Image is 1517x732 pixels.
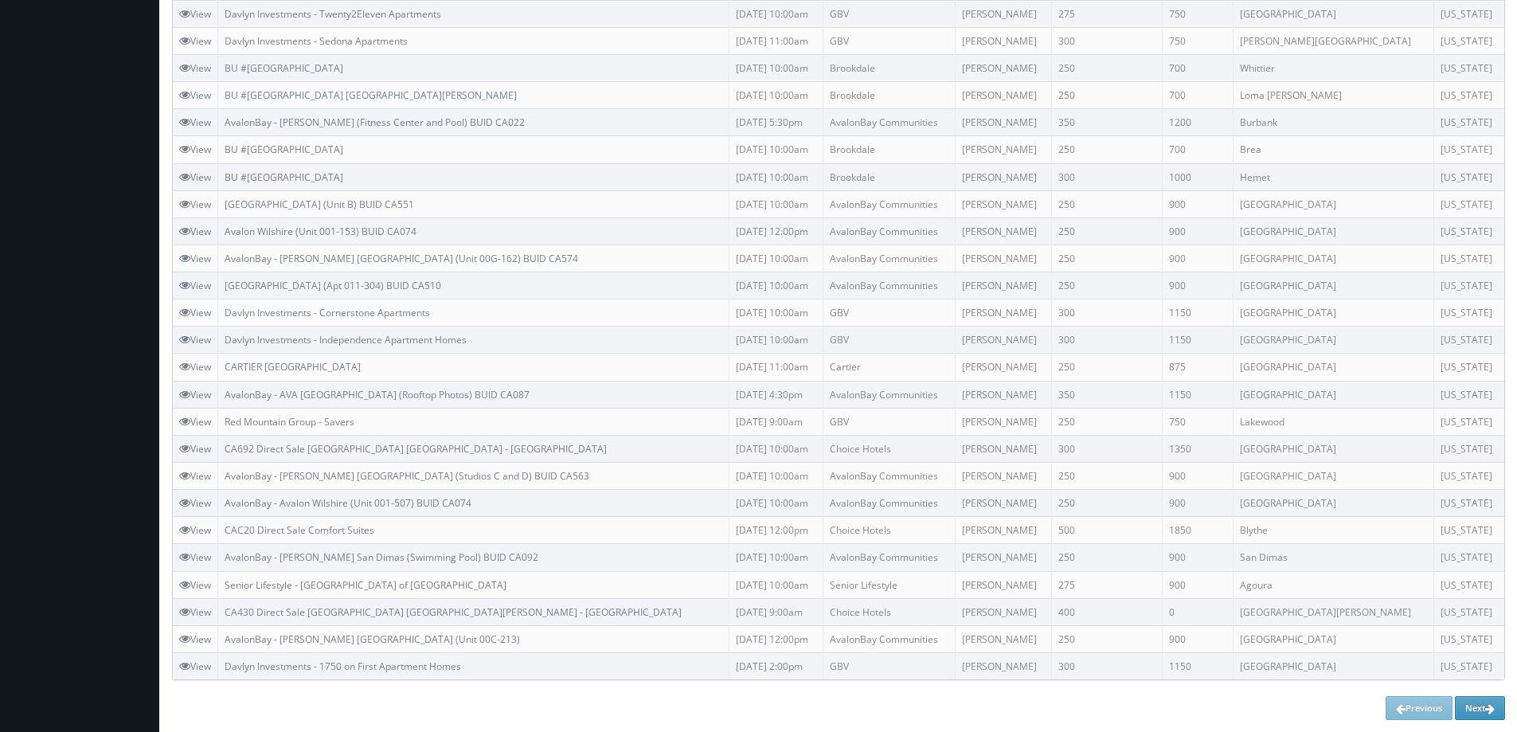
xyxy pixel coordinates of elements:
[1233,463,1433,490] td: [GEOGRAPHIC_DATA]
[1433,27,1504,54] td: [US_STATE]
[955,327,1051,354] td: [PERSON_NAME]
[1162,408,1233,435] td: 750
[1162,625,1233,652] td: 900
[1162,327,1233,354] td: 1150
[179,279,211,292] a: View
[823,27,955,54] td: GBV
[729,272,823,299] td: [DATE] 10:00am
[1233,435,1433,462] td: [GEOGRAPHIC_DATA]
[1162,354,1233,381] td: 875
[179,660,211,673] a: View
[955,136,1051,163] td: [PERSON_NAME]
[225,279,441,292] a: [GEOGRAPHIC_DATA] (Apt 011-304) BUID CA510
[1455,696,1505,720] a: Next
[1051,571,1162,598] td: 275
[729,299,823,327] td: [DATE] 10:00am
[1051,217,1162,245] td: 250
[1433,109,1504,136] td: [US_STATE]
[225,333,467,346] a: Davlyn Investments - Independence Apartment Homes
[1162,163,1233,190] td: 1000
[179,523,211,537] a: View
[729,54,823,81] td: [DATE] 10:00am
[1162,490,1233,517] td: 900
[1233,217,1433,245] td: [GEOGRAPHIC_DATA]
[1051,490,1162,517] td: 250
[1162,82,1233,109] td: 700
[179,388,211,401] a: View
[1051,54,1162,81] td: 250
[179,333,211,346] a: View
[1233,299,1433,327] td: [GEOGRAPHIC_DATA]
[823,190,955,217] td: AvalonBay Communities
[955,27,1051,54] td: [PERSON_NAME]
[1233,517,1433,544] td: Blythe
[1162,381,1233,408] td: 1150
[955,571,1051,598] td: [PERSON_NAME]
[225,306,430,319] a: Davlyn Investments - Cornerstone Apartments
[1162,571,1233,598] td: 900
[1233,598,1433,625] td: [GEOGRAPHIC_DATA][PERSON_NAME]
[823,136,955,163] td: Brookdale
[1051,435,1162,462] td: 300
[1233,27,1433,54] td: [PERSON_NAME][GEOGRAPHIC_DATA]
[179,61,211,75] a: View
[179,225,211,238] a: View
[225,198,414,211] a: [GEOGRAPHIC_DATA] (Unit B) BUID CA551
[955,490,1051,517] td: [PERSON_NAME]
[1051,82,1162,109] td: 250
[1051,327,1162,354] td: 300
[729,82,823,109] td: [DATE] 10:00am
[1051,354,1162,381] td: 250
[225,88,517,102] a: BU #[GEOGRAPHIC_DATA] [GEOGRAPHIC_DATA][PERSON_NAME]
[1162,299,1233,327] td: 1150
[955,544,1051,571] td: [PERSON_NAME]
[179,170,211,184] a: View
[955,463,1051,490] td: [PERSON_NAME]
[823,299,955,327] td: GBV
[179,115,211,129] a: View
[179,198,211,211] a: View
[225,143,343,156] a: BU #[GEOGRAPHIC_DATA]
[1233,381,1433,408] td: [GEOGRAPHIC_DATA]
[225,115,525,129] a: AvalonBay - [PERSON_NAME] (Fitness Center and Pool) BUID CA022
[1433,354,1504,381] td: [US_STATE]
[1233,490,1433,517] td: [GEOGRAPHIC_DATA]
[225,523,374,537] a: CAC20 Direct Sale Comfort Suites
[1433,435,1504,462] td: [US_STATE]
[823,327,955,354] td: GBV
[1162,598,1233,625] td: 0
[823,381,955,408] td: AvalonBay Communities
[225,578,506,592] a: Senior Lifestyle - [GEOGRAPHIC_DATA] of [GEOGRAPHIC_DATA]
[955,354,1051,381] td: [PERSON_NAME]
[1233,544,1433,571] td: San Dimas
[225,34,408,48] a: Davlyn Investments - Sedona Apartments
[179,34,211,48] a: View
[1051,598,1162,625] td: 400
[1162,435,1233,462] td: 1350
[1433,299,1504,327] td: [US_STATE]
[225,496,471,510] a: AvalonBay - Avalon Wilshire (Unit 001-507) BUID CA074
[225,415,354,429] a: Red Mountain Group - Savers
[225,170,343,184] a: BU #[GEOGRAPHIC_DATA]
[955,408,1051,435] td: [PERSON_NAME]
[1433,598,1504,625] td: [US_STATE]
[729,27,823,54] td: [DATE] 11:00am
[1433,653,1504,680] td: [US_STATE]
[1433,190,1504,217] td: [US_STATE]
[179,550,211,564] a: View
[1433,245,1504,272] td: [US_STATE]
[225,360,361,374] a: CARTIER [GEOGRAPHIC_DATA]
[179,88,211,102] a: View
[955,190,1051,217] td: [PERSON_NAME]
[1162,109,1233,136] td: 1200
[955,435,1051,462] td: [PERSON_NAME]
[729,327,823,354] td: [DATE] 10:00am
[1433,217,1504,245] td: [US_STATE]
[1433,544,1504,571] td: [US_STATE]
[1051,408,1162,435] td: 250
[225,632,520,646] a: AvalonBay - [PERSON_NAME] [GEOGRAPHIC_DATA] (Unit 00C-213)
[823,435,955,462] td: Choice Hotels
[1233,82,1433,109] td: Loma [PERSON_NAME]
[823,245,955,272] td: AvalonBay Communities
[179,442,211,456] a: View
